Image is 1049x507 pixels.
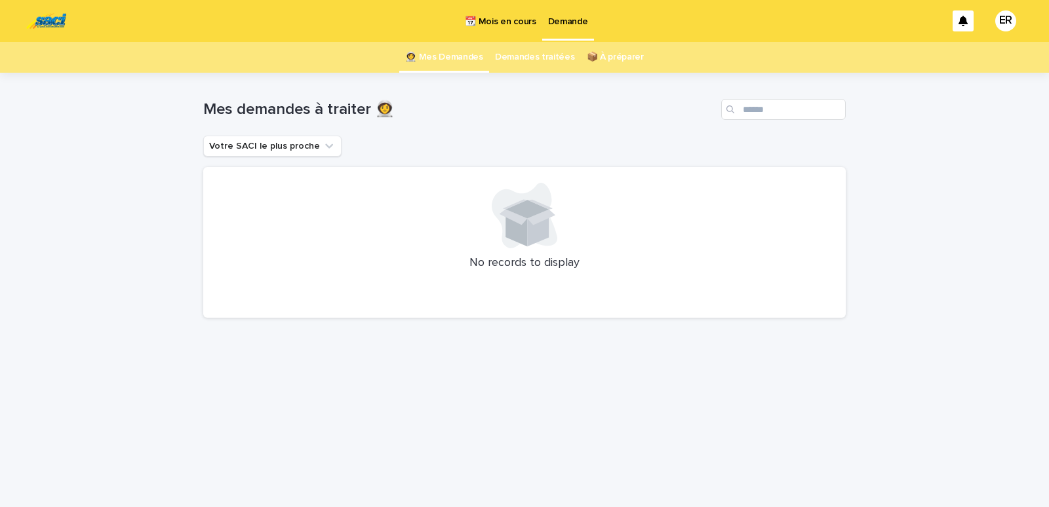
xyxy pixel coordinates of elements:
[995,10,1016,31] div: ER
[721,99,846,120] input: Search
[203,100,716,119] h1: Mes demandes à traiter 👩‍🚀
[219,256,830,271] p: No records to display
[26,8,66,34] img: UC29JcTLQ3GheANZ19ks
[203,136,342,157] button: Votre SACI le plus proche
[405,42,483,73] a: 👩‍🚀 Mes Demandes
[495,42,575,73] a: Demandes traitées
[587,42,644,73] a: 📦 À préparer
